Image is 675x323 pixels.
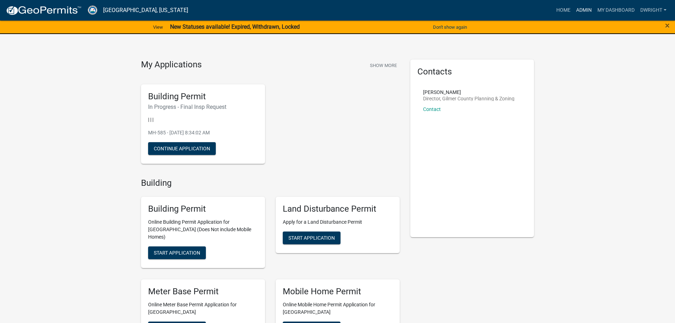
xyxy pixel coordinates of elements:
span: × [665,21,670,30]
button: Start Application [148,246,206,259]
span: Start Application [154,250,200,256]
p: MH-585 - [DATE] 8:34:02 AM [148,129,258,137]
p: Director, Gilmer County Planning & Zoning [423,96,514,101]
button: Show More [367,60,400,71]
h4: Building [141,178,400,188]
h5: Contacts [417,67,527,77]
h5: Building Permit [148,204,258,214]
button: Continue Application [148,142,216,155]
a: Dwright [637,4,669,17]
h5: Mobile Home Permit [283,286,393,297]
p: Apply for a Land Disturbance Permit [283,218,393,226]
button: Don't show again [430,21,470,33]
p: Online Building Permit Application for [GEOGRAPHIC_DATA] (Does Not include Mobile Homes) [148,218,258,241]
p: [PERSON_NAME] [423,90,514,95]
h4: My Applications [141,60,202,70]
a: [GEOGRAPHIC_DATA], [US_STATE] [103,4,188,16]
p: Online Meter Base Permit Application for [GEOGRAPHIC_DATA] [148,301,258,316]
a: View [150,21,166,33]
a: Admin [573,4,595,17]
img: Gilmer County, Georgia [87,5,97,15]
p: | | | [148,116,258,123]
h5: Meter Base Permit [148,286,258,297]
a: Home [553,4,573,17]
strong: New Statuses available! Expired, Withdrawn, Locked [170,23,300,30]
button: Start Application [283,232,341,244]
span: Start Application [288,235,335,241]
button: Close [665,21,670,30]
a: Contact [423,106,441,112]
h5: Building Permit [148,91,258,102]
a: My Dashboard [595,4,637,17]
p: Online Mobile Home Permit Application for [GEOGRAPHIC_DATA] [283,301,393,316]
h6: In Progress - Final Insp Request [148,104,258,110]
h5: Land Disturbance Permit [283,204,393,214]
